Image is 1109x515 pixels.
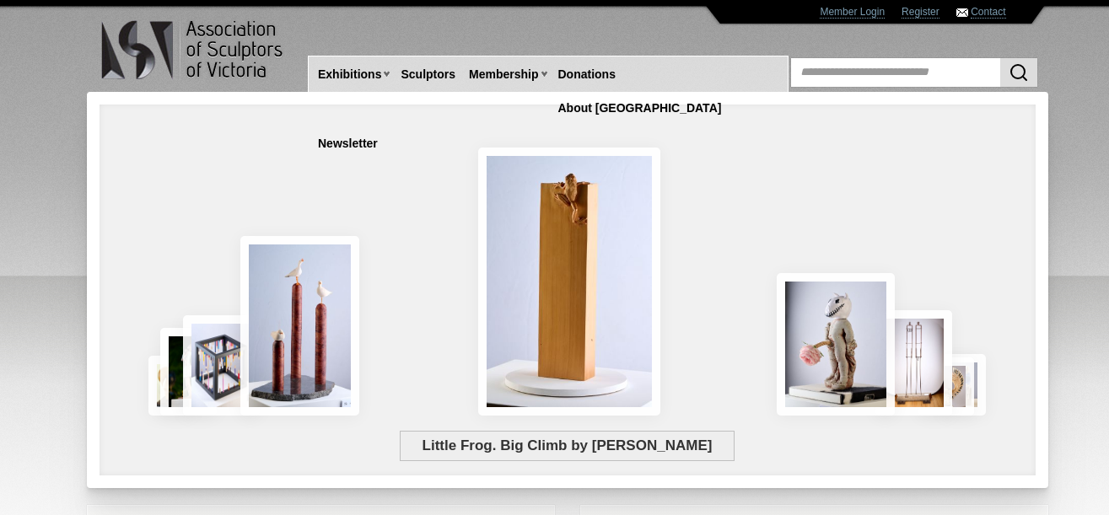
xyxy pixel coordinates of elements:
a: Register [902,6,939,19]
img: Contact ASV [956,8,968,17]
a: Sculptors [394,59,462,90]
img: Swingers [875,310,952,416]
img: Rising Tides [240,236,360,416]
img: Waiting together for the Home coming [942,354,986,416]
img: Little Frog. Big Climb [478,148,660,416]
a: Donations [552,59,622,90]
img: Let There Be Light [777,273,896,416]
a: Membership [462,59,545,90]
img: logo.png [100,17,286,83]
a: Contact [971,6,1005,19]
a: Newsletter [311,128,385,159]
a: Exhibitions [311,59,388,90]
a: About [GEOGRAPHIC_DATA] [552,93,729,124]
a: Member Login [820,6,885,19]
img: Search [1009,62,1029,83]
span: Little Frog. Big Climb by [PERSON_NAME] [400,431,735,461]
